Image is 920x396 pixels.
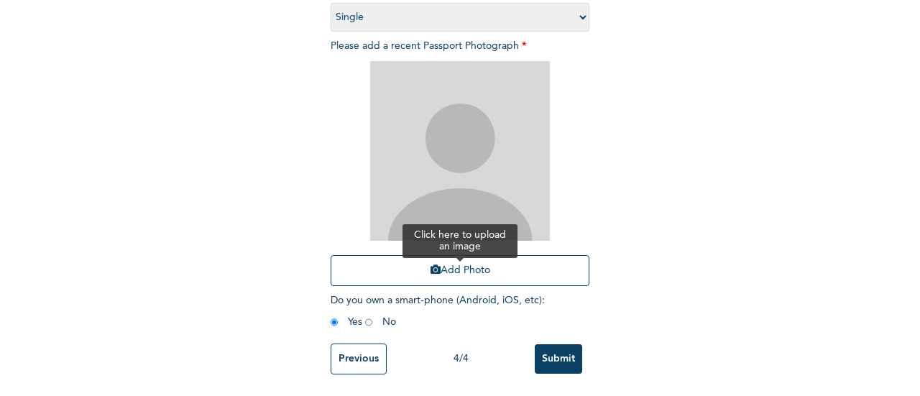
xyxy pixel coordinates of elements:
[331,41,589,293] span: Please add a recent Passport Photograph
[535,344,582,374] input: Submit
[331,344,387,374] input: Previous
[331,255,589,286] button: Add Photo
[387,351,535,367] div: 4 / 4
[370,61,550,241] img: Crop
[331,295,545,327] span: Do you own a smart-phone (Android, iOS, etc) : Yes No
